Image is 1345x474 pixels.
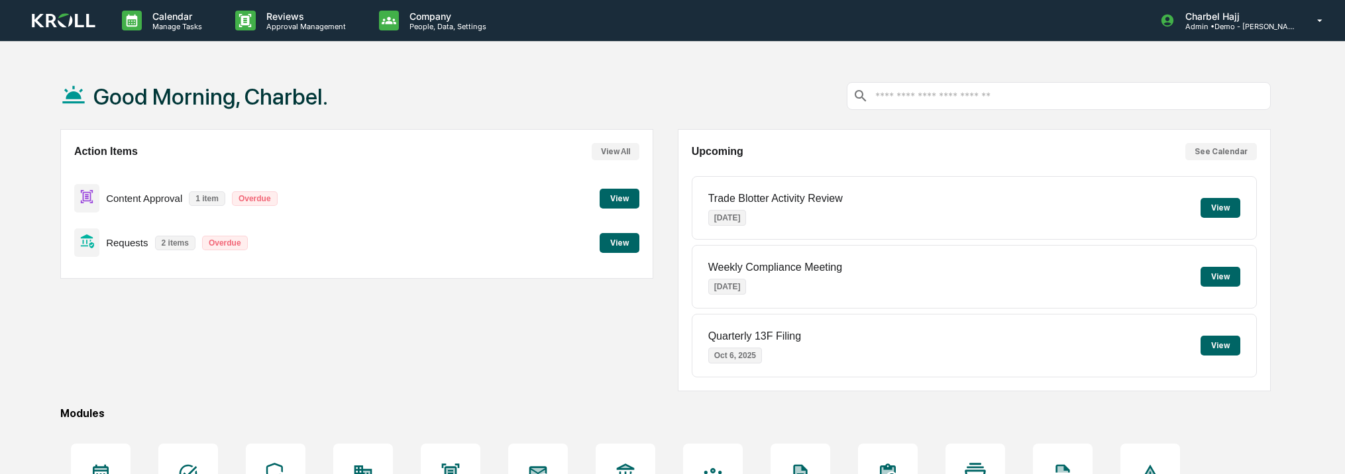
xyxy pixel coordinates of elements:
[708,210,747,226] p: [DATE]
[1175,11,1298,22] p: Charbel Hajj
[155,236,195,250] p: 2 items
[708,330,802,342] p: Quarterly 13F Filing
[1201,198,1240,218] button: View
[600,191,639,204] a: View
[189,191,225,206] p: 1 item
[399,11,493,22] p: Company
[60,407,1271,420] div: Modules
[708,348,762,363] p: Oct 6, 2025
[74,146,138,158] h2: Action Items
[708,261,842,273] p: Weekly Compliance Meeting
[106,237,148,248] p: Requests
[142,11,209,22] p: Calendar
[256,22,352,31] p: Approval Management
[592,143,639,160] button: View All
[93,83,328,110] h1: Good Morning, Charbel.
[600,233,639,253] button: View
[256,11,352,22] p: Reviews
[142,22,209,31] p: Manage Tasks
[692,146,743,158] h2: Upcoming
[1201,267,1240,287] button: View
[708,279,747,295] p: [DATE]
[600,189,639,209] button: View
[106,193,182,204] p: Content Approval
[202,236,248,250] p: Overdue
[232,191,278,206] p: Overdue
[708,193,843,205] p: Trade Blotter Activity Review
[1175,22,1298,31] p: Admin • Demo - [PERSON_NAME]
[399,22,493,31] p: People, Data, Settings
[32,13,95,28] img: logo
[1185,143,1257,160] button: See Calendar
[1201,336,1240,355] button: View
[600,236,639,248] a: View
